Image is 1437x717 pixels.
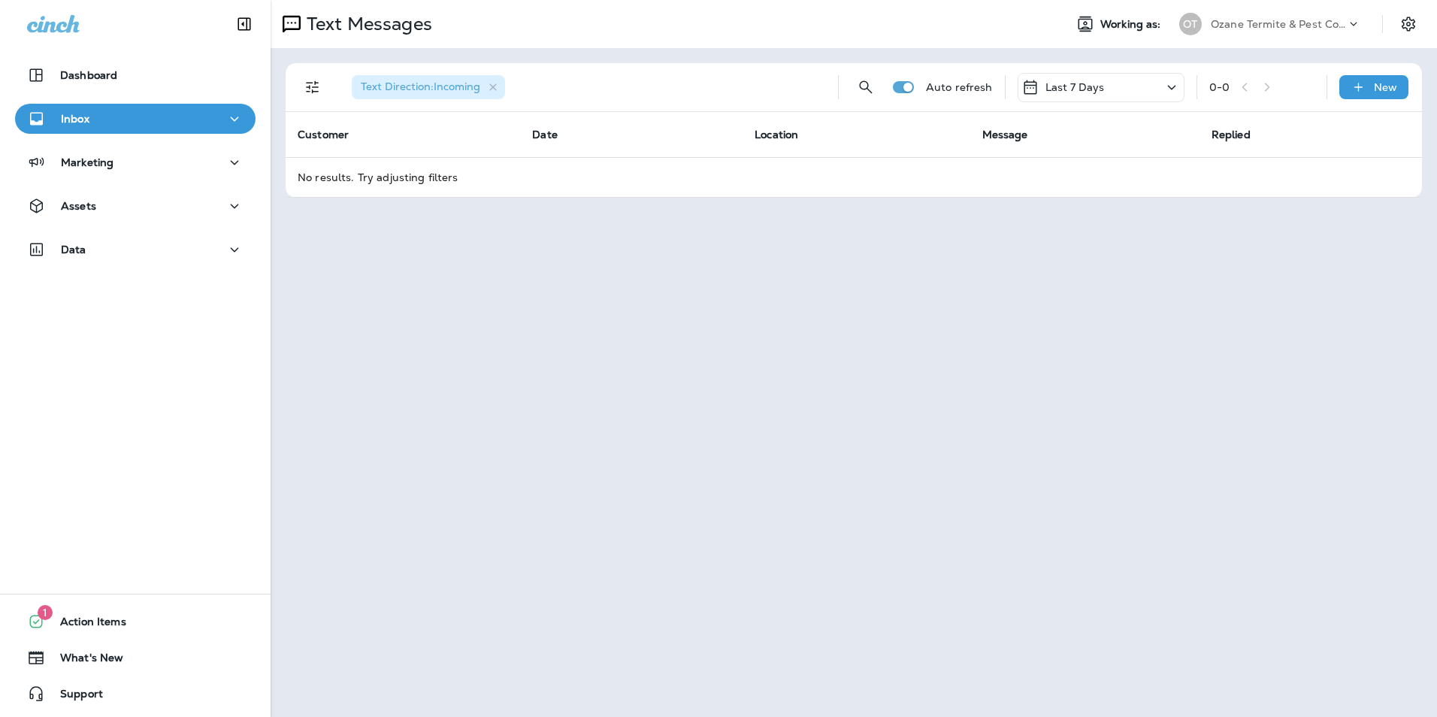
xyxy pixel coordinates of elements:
button: What's New [15,643,256,673]
span: Working as: [1100,18,1164,31]
button: Search Messages [851,72,881,102]
span: Customer [298,128,349,141]
p: Text Messages [301,13,432,35]
button: 1Action Items [15,607,256,637]
button: Marketing [15,147,256,177]
button: Collapse Sidebar [223,9,265,39]
button: Assets [15,191,256,221]
p: Last 7 Days [1045,81,1105,93]
p: Data [61,244,86,256]
p: Inbox [61,113,89,125]
span: Replied [1212,128,1251,141]
button: Dashboard [15,60,256,90]
p: Assets [61,200,96,212]
button: Support [15,679,256,709]
span: 1 [38,605,53,620]
span: Text Direction : Incoming [361,80,480,93]
span: What's New [45,652,123,670]
span: Date [532,128,558,141]
button: Filters [298,72,328,102]
td: No results. Try adjusting filters [286,157,1422,197]
span: Message [982,128,1028,141]
button: Inbox [15,104,256,134]
p: Ozane Termite & Pest Control [1211,18,1346,30]
div: OT [1179,13,1202,35]
p: Marketing [61,156,113,168]
p: New [1374,81,1397,93]
button: Settings [1395,11,1422,38]
div: 0 - 0 [1209,81,1230,93]
span: Action Items [45,616,126,634]
p: Dashboard [60,69,117,81]
p: Auto refresh [926,81,993,93]
span: Support [45,688,103,706]
div: Text Direction:Incoming [352,75,505,99]
button: Data [15,234,256,265]
span: Location [755,128,798,141]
